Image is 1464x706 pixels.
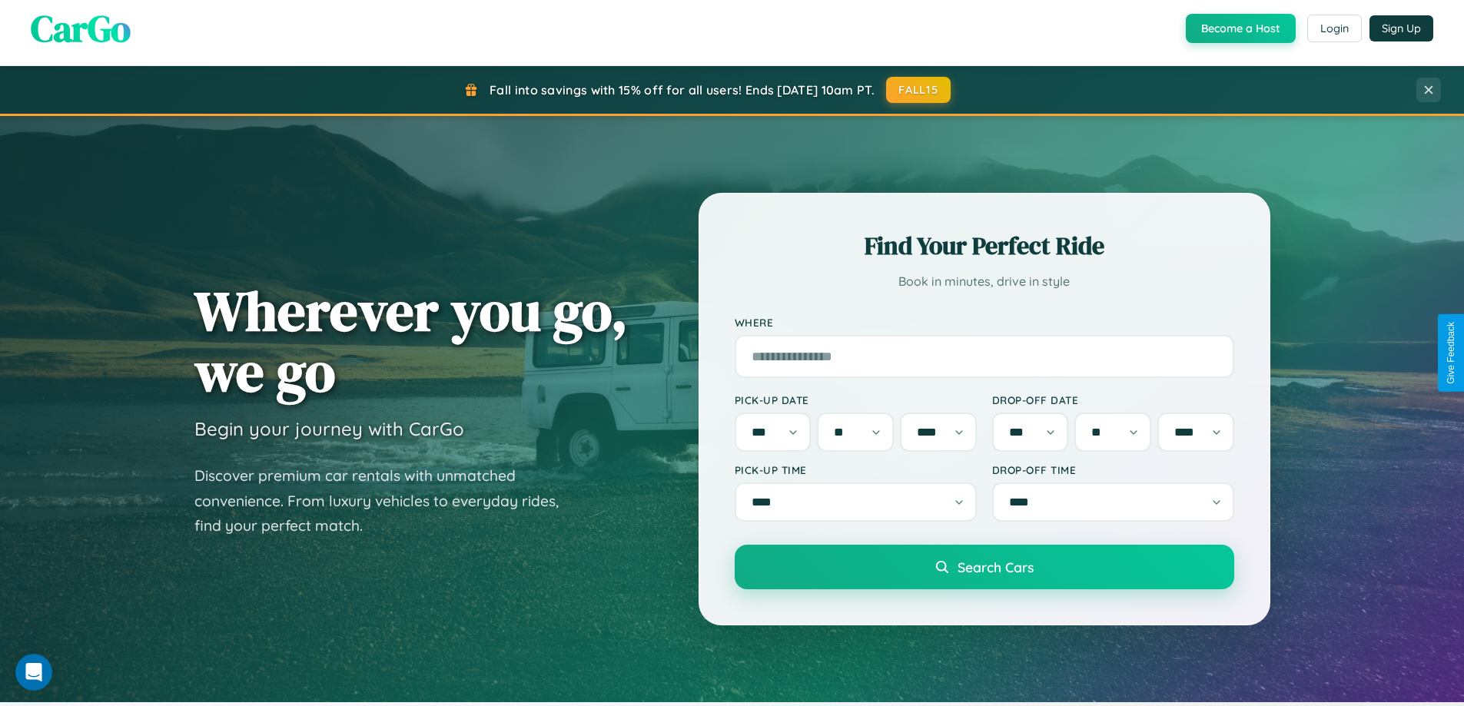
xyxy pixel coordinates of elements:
label: Where [735,316,1234,329]
h3: Begin your journey with CarGo [194,417,464,440]
h2: Find Your Perfect Ride [735,229,1234,263]
h1: Wherever you go, we go [194,280,628,402]
iframe: Intercom live chat [15,654,52,691]
button: Login [1307,15,1362,42]
p: Book in minutes, drive in style [735,270,1234,293]
label: Pick-up Time [735,463,977,476]
div: Give Feedback [1446,322,1456,384]
button: Become a Host [1186,14,1296,43]
label: Drop-off Date [992,393,1234,406]
button: Sign Up [1369,15,1433,41]
button: Search Cars [735,545,1234,589]
span: Fall into savings with 15% off for all users! Ends [DATE] 10am PT. [490,82,875,98]
p: Discover premium car rentals with unmatched convenience. From luxury vehicles to everyday rides, ... [194,463,579,539]
label: Pick-up Date [735,393,977,406]
button: FALL15 [886,77,951,103]
span: CarGo [31,3,131,54]
span: Search Cars [958,559,1034,575]
label: Drop-off Time [992,463,1234,476]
